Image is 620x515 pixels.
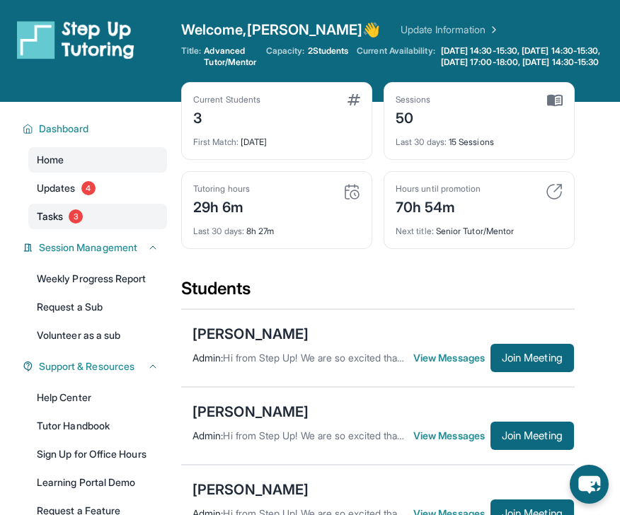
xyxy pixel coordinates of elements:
[39,359,134,374] span: Support & Resources
[193,195,250,217] div: 29h 6m
[547,94,563,107] img: card
[193,105,260,128] div: 3
[193,402,309,422] div: [PERSON_NAME]
[39,122,89,136] span: Dashboard
[490,344,574,372] button: Join Meeting
[348,94,360,105] img: card
[28,294,167,320] a: Request a Sub
[396,183,481,195] div: Hours until promotion
[28,441,167,467] a: Sign Up for Office Hours
[193,226,244,236] span: Last 30 days :
[570,465,609,504] button: chat-button
[28,204,167,229] a: Tasks3
[81,181,96,195] span: 4
[490,422,574,450] button: Join Meeting
[396,105,431,128] div: 50
[308,45,349,57] span: 2 Students
[37,181,76,195] span: Updates
[266,45,305,57] span: Capacity:
[396,137,447,147] span: Last 30 days :
[28,323,167,348] a: Volunteer as a sub
[28,385,167,410] a: Help Center
[193,94,260,105] div: Current Students
[413,351,490,365] span: View Messages
[37,209,63,224] span: Tasks
[441,45,617,68] span: [DATE] 14:30-15:30, [DATE] 14:30-15:30, [DATE] 17:00-18:00, [DATE] 14:30-15:30
[193,128,360,148] div: [DATE]
[396,128,563,148] div: 15 Sessions
[486,23,500,37] img: Chevron Right
[401,23,500,37] a: Update Information
[193,137,239,147] span: First Match :
[193,217,360,237] div: 8h 27m
[396,195,481,217] div: 70h 54m
[357,45,435,68] span: Current Availability:
[28,470,167,495] a: Learning Portal Demo
[502,432,563,440] span: Join Meeting
[181,45,201,68] span: Title:
[546,183,563,200] img: card
[39,241,137,255] span: Session Management
[181,277,575,308] div: Students
[343,183,360,200] img: card
[33,359,159,374] button: Support & Resources
[193,429,223,441] span: Admin :
[17,20,134,59] img: logo
[193,183,250,195] div: Tutoring hours
[28,266,167,291] a: Weekly Progress Report
[37,153,64,167] span: Home
[193,324,309,344] div: [PERSON_NAME]
[438,45,620,68] a: [DATE] 14:30-15:30, [DATE] 14:30-15:30, [DATE] 17:00-18:00, [DATE] 14:30-15:30
[33,122,159,136] button: Dashboard
[396,226,434,236] span: Next title :
[396,217,563,237] div: Senior Tutor/Mentor
[193,352,223,364] span: Admin :
[396,94,431,105] div: Sessions
[193,480,309,499] div: [PERSON_NAME]
[28,413,167,439] a: Tutor Handbook
[28,175,167,201] a: Updates4
[28,147,167,173] a: Home
[502,354,563,362] span: Join Meeting
[69,209,83,224] span: 3
[413,429,490,443] span: View Messages
[204,45,258,68] span: Advanced Tutor/Mentor
[33,241,159,255] button: Session Management
[181,20,381,40] span: Welcome, [PERSON_NAME] 👋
